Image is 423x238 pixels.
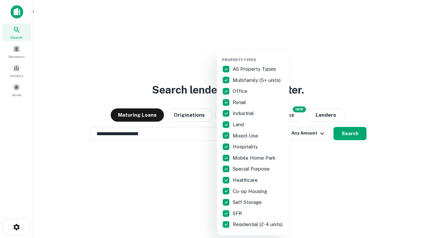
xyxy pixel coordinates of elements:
p: All Property Types [233,65,277,73]
span: Property Types [222,58,256,62]
p: Residential (2-4 units) [233,220,284,228]
p: Retail [233,99,247,106]
iframe: Chat Widget [390,185,423,217]
p: Mobile Home Park [233,154,277,162]
p: Land [233,121,245,129]
p: Hospitality [233,143,259,151]
p: Self Storage [233,198,263,206]
p: Healthcare [233,176,259,184]
p: Industrial [233,109,255,117]
p: Co-op Housing [233,187,268,195]
p: Special Purpose [233,165,271,173]
p: Mixed-Use [233,132,259,140]
p: Office [233,87,249,95]
p: Multifamily (5+ units) [233,76,282,84]
p: SFR [233,210,243,218]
